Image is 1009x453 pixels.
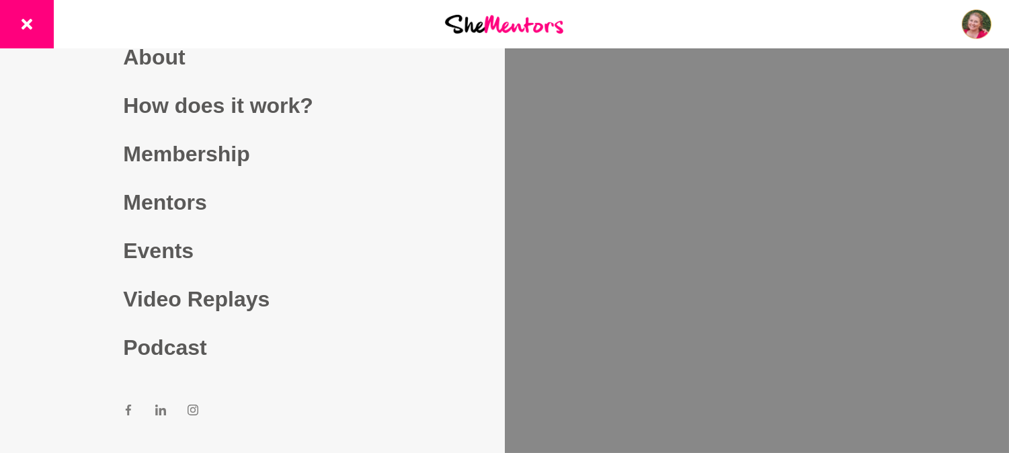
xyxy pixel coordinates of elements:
[123,178,381,226] a: Mentors
[445,15,563,33] img: She Mentors Logo
[123,33,381,81] a: About
[123,275,381,323] a: Video Replays
[123,323,381,372] a: Podcast
[123,130,381,178] a: Membership
[123,226,381,275] a: Events
[155,404,166,420] a: LinkedIn
[123,404,134,420] a: Facebook
[961,8,993,40] img: Rebecca Frazer
[123,81,381,130] a: How does it work?
[188,404,198,420] a: Instagram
